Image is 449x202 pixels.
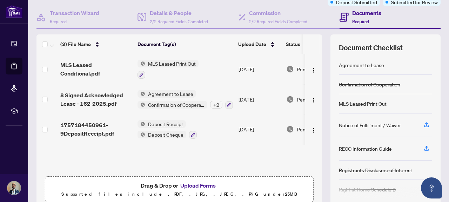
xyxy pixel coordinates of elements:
[49,190,309,198] p: Supported files include .PDF, .JPG, .JPEG, .PNG under 25 MB
[210,101,222,109] div: + 2
[308,64,319,75] button: Logo
[60,40,91,48] span: (3) File Name
[238,40,266,48] span: Upload Date
[145,90,196,98] span: Agreement to Lease
[297,65,332,73] span: Pending Review
[286,96,294,103] img: Document Status
[283,34,343,54] th: Status
[138,90,145,98] img: Status Icon
[50,19,67,24] span: Required
[236,84,283,115] td: [DATE]
[339,145,392,152] div: RECO Information Guide
[297,125,332,133] span: Pending Review
[135,34,235,54] th: Document Tag(s)
[311,128,316,133] img: Logo
[138,120,197,139] button: Status IconDeposit ReceiptStatus IconDeposit Cheque
[352,9,381,17] h4: Documents
[236,115,283,145] td: [DATE]
[6,5,22,18] img: logo
[60,121,132,138] span: 1757184450961-9DepositReceipt.pdf
[145,101,207,109] span: Confirmation of Cooperation
[286,40,300,48] span: Status
[7,181,21,195] img: Profile Icon
[50,9,99,17] h4: Transaction Wizard
[421,177,442,198] button: Open asap
[339,166,412,174] div: Registrants Disclosure of Interest
[178,181,218,190] button: Upload Forms
[249,19,307,24] span: 2/2 Required Fields Completed
[235,34,283,54] th: Upload Date
[339,61,384,69] div: Agreement to Lease
[60,91,132,108] span: 8 Signed Acknowledged Lease - 162 2025.pdf
[138,120,145,128] img: Status Icon
[138,90,233,109] button: Status IconAgreement to LeaseStatus IconConfirmation of Cooperation+2
[236,54,283,84] td: [DATE]
[145,131,186,138] span: Deposit Cheque
[150,9,208,17] h4: Details & People
[339,185,396,193] div: Right at Home Schedule B
[138,101,145,109] img: Status Icon
[145,120,186,128] span: Deposit Receipt
[138,131,145,138] img: Status Icon
[311,67,316,73] img: Logo
[138,60,199,79] button: Status IconMLS Leased Print Out
[339,80,400,88] div: Confirmation of Cooperation
[308,94,319,105] button: Logo
[249,9,307,17] h4: Commission
[141,181,218,190] span: Drag & Drop or
[297,96,332,103] span: Pending Review
[339,121,401,129] div: Notice of Fulfillment / Waiver
[60,61,132,78] span: MLS Leased Conditional.pdf
[145,60,199,67] span: MLS Leased Print Out
[339,100,387,107] div: MLS Leased Print Out
[286,125,294,133] img: Document Status
[150,19,208,24] span: 2/2 Required Fields Completed
[352,19,369,24] span: Required
[138,60,145,67] img: Status Icon
[311,97,316,103] img: Logo
[308,124,319,135] button: Logo
[286,65,294,73] img: Document Status
[58,34,135,54] th: (3) File Name
[339,43,403,53] span: Document Checklist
